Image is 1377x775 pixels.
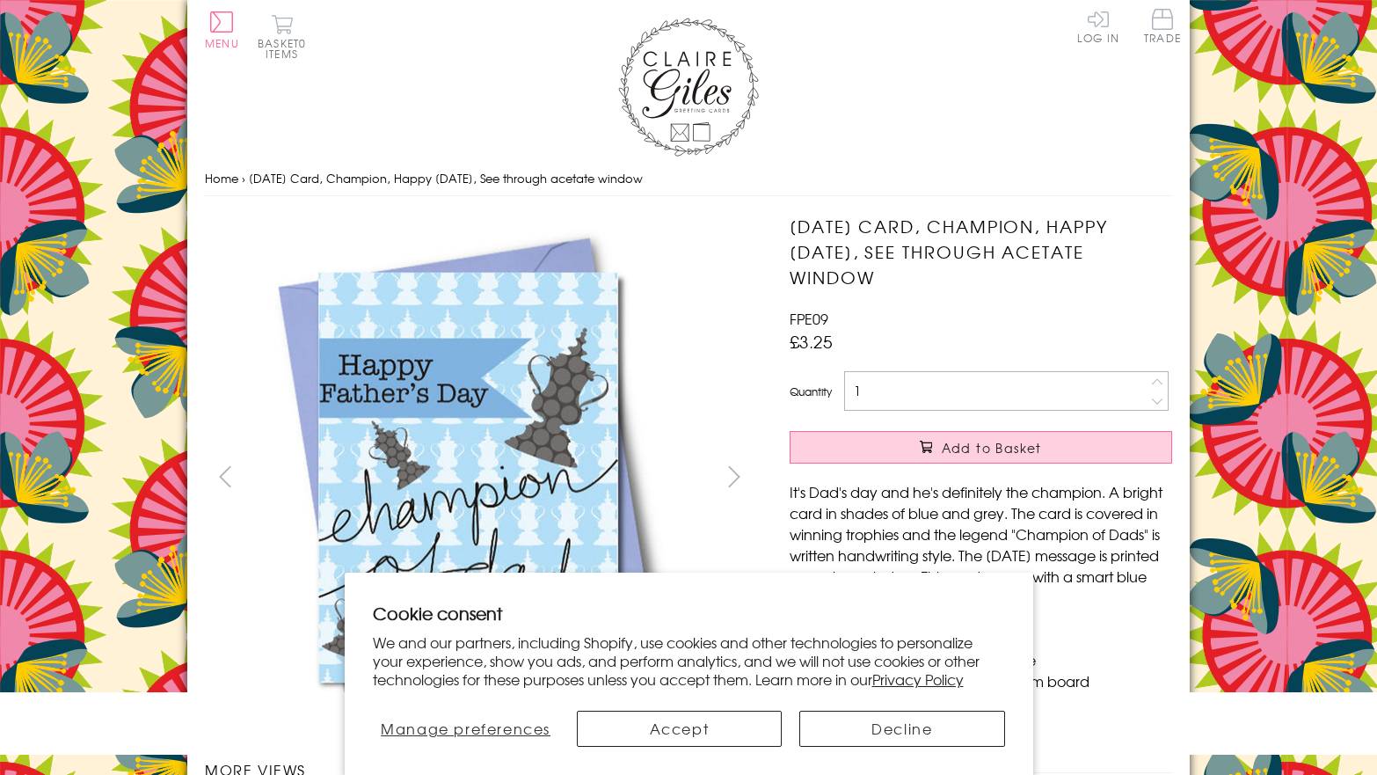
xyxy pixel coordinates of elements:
label: Quantity [790,384,832,399]
button: next [715,457,754,496]
p: It's Dad's day and he's definitely the champion. A bright card in shades of blue and grey. The ca... [790,481,1172,608]
nav: breadcrumbs [205,161,1172,197]
p: We and our partners, including Shopify, use cookies and other technologies to personalize your ex... [373,633,1005,688]
span: Add to Basket [942,439,1042,457]
span: 0 items [266,35,306,62]
button: Add to Basket [790,431,1172,464]
span: £3.25 [790,329,833,354]
a: Log In [1077,9,1119,43]
span: [DATE] Card, Champion, Happy [DATE], See through acetate window [249,170,643,186]
img: Father's Day Card, Champion, Happy Father's Day, See through acetate window [754,214,1282,742]
button: prev [205,457,244,496]
button: Accept [577,711,782,747]
img: Claire Giles Greetings Cards [618,18,759,157]
span: Trade [1144,9,1181,43]
span: FPE09 [790,308,828,329]
h2: Cookie consent [373,601,1005,625]
img: Father's Day Card, Champion, Happy Father's Day, See through acetate window [205,214,732,742]
button: Basket0 items [258,14,306,59]
button: Menu [205,11,239,48]
a: Home [205,170,238,186]
h1: [DATE] Card, Champion, Happy [DATE], See through acetate window [790,214,1172,289]
span: Menu [205,35,239,51]
span: › [242,170,245,186]
a: Privacy Policy [872,669,964,690]
span: Manage preferences [381,718,550,739]
button: Manage preferences [373,711,559,747]
a: Trade [1144,9,1181,47]
button: Decline [799,711,1004,747]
